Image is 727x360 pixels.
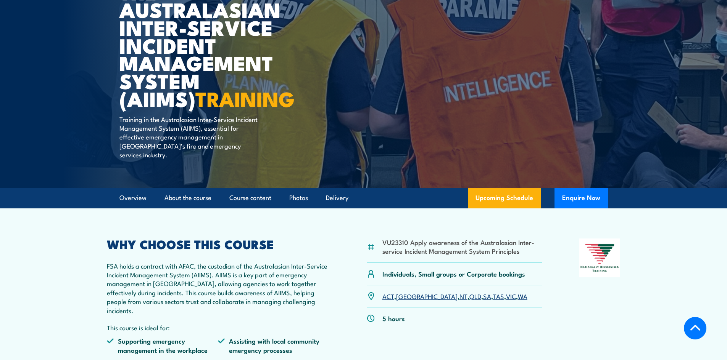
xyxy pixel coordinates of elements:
a: Photos [289,188,308,208]
button: Enquire Now [555,188,608,208]
a: QLD [469,291,481,301]
a: VIC [506,291,516,301]
strong: TRAINING [195,82,295,114]
p: FSA holds a contract with AFAC, the custodian of the Australasian Inter-Service Incident Manageme... [107,261,330,315]
p: , , , , , , , [382,292,527,301]
p: 5 hours [382,314,405,323]
p: Individuals, Small groups or Corporate bookings [382,269,525,278]
a: About the course [164,188,211,208]
li: Assisting with local community emergency processes [218,336,329,354]
a: Upcoming Schedule [468,188,541,208]
a: TAS [493,291,504,301]
a: Course content [229,188,271,208]
a: NT [459,291,467,301]
h2: WHY CHOOSE THIS COURSE [107,238,330,249]
a: WA [518,291,527,301]
a: SA [483,291,491,301]
a: Overview [119,188,147,208]
p: This course is ideal for: [107,323,330,332]
li: VU23310 Apply awareness of the Australasian Inter-service Incident Management System Principles [382,238,542,256]
img: Nationally Recognised Training logo. [579,238,621,277]
a: [GEOGRAPHIC_DATA] [396,291,458,301]
a: Delivery [326,188,348,208]
a: ACT [382,291,394,301]
li: Supporting emergency management in the workplace [107,336,218,354]
p: Training in the Australasian Inter-Service Incident Management System (AIIMS), essential for effe... [119,115,259,159]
